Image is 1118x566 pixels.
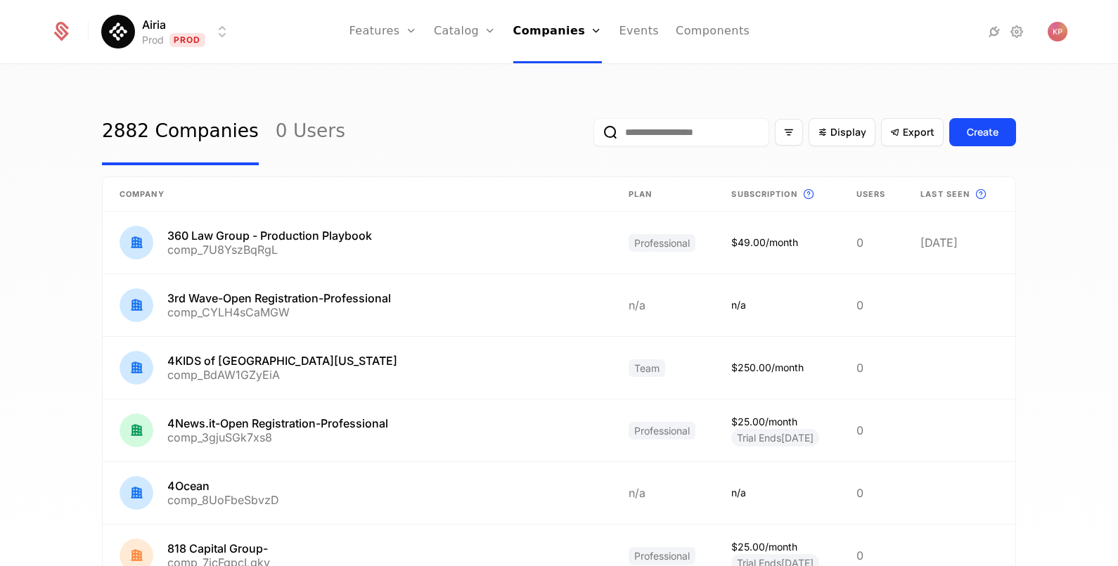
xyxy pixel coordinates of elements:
[105,16,231,47] button: Select environment
[986,23,1003,40] a: Integrations
[840,177,904,212] th: Users
[102,99,259,165] a: 2882 Companies
[1048,22,1067,41] img: Katrina Peek
[1008,23,1025,40] a: Settings
[881,118,944,146] button: Export
[142,33,164,47] div: Prod
[809,118,875,146] button: Display
[830,125,866,139] span: Display
[903,125,934,139] span: Export
[920,188,970,200] span: Last seen
[731,188,797,200] span: Subscription
[775,119,803,146] button: Filter options
[142,16,166,33] span: Airia
[949,118,1016,146] button: Create
[169,33,205,47] span: Prod
[103,177,612,212] th: Company
[967,125,998,139] div: Create
[612,177,714,212] th: Plan
[101,15,135,49] img: Airia
[1048,22,1067,41] button: Open user button
[276,99,345,165] a: 0 Users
